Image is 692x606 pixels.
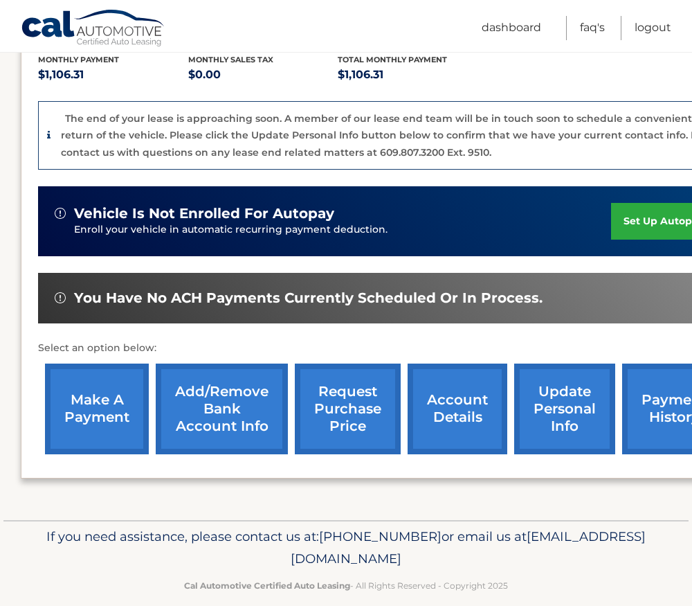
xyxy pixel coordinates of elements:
a: make a payment [45,364,149,454]
p: Enroll your vehicle in automatic recurring payment deduction. [74,222,611,238]
p: $1,106.31 [38,65,188,84]
a: FAQ's [580,16,605,40]
a: Add/Remove bank account info [156,364,288,454]
a: Cal Automotive [21,9,166,49]
p: - All Rights Reserved - Copyright 2025 [24,578,668,593]
img: alert-white.svg [55,292,66,303]
a: update personal info [514,364,615,454]
a: Logout [635,16,671,40]
strong: Cal Automotive Certified Auto Leasing [184,580,350,591]
a: request purchase price [295,364,401,454]
span: vehicle is not enrolled for autopay [74,205,334,222]
span: [PHONE_NUMBER] [319,528,441,544]
a: Dashboard [482,16,541,40]
span: You have no ACH payments currently scheduled or in process. [74,289,543,307]
p: $1,106.31 [338,65,488,84]
span: Total Monthly Payment [338,55,447,64]
span: Monthly sales Tax [188,55,273,64]
span: Monthly Payment [38,55,119,64]
p: $0.00 [188,65,338,84]
img: alert-white.svg [55,208,66,219]
a: account details [408,364,507,454]
p: If you need assistance, please contact us at: or email us at [24,526,668,570]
